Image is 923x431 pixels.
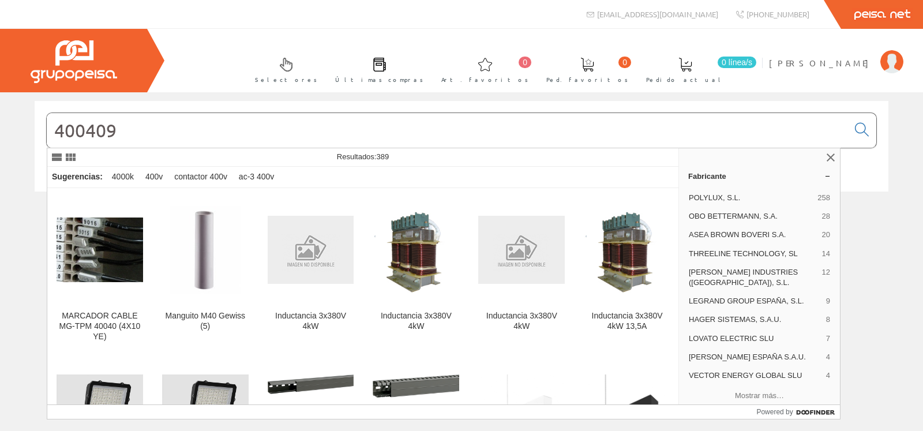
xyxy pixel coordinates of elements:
[769,57,875,69] span: [PERSON_NAME]
[822,230,830,240] span: 20
[689,370,821,381] span: VECTOR ENERGY GLOBAL SLU
[689,249,817,259] span: THREELINE TECHNOLOGY, SL
[618,57,631,68] span: 0
[756,405,840,419] a: Powered by
[689,230,817,240] span: ASEA BROWN BOVERI S.A.
[57,218,143,282] img: MARCADOR CABLE MG-TPM 40040 (4X10 YE)
[153,189,258,355] a: Manguito M40 Gewiss (5) Manguito M40 Gewiss (5)
[141,167,167,188] div: 400v
[689,314,821,325] span: HAGER SISTEMAS, S.A.U.
[822,211,830,222] span: 28
[376,152,389,161] span: 389
[826,352,830,362] span: 4
[47,113,848,148] input: Buscar...
[47,189,152,355] a: MARCADOR CABLE MG-TPM 40040 (4X10 YE) MARCADOR CABLE MG-TPM 40040 (4X10 YE)
[546,74,628,85] span: Ped. favoritos
[170,206,241,294] img: Manguito M40 Gewiss (5)
[689,333,821,344] span: LOVATO ELECTRIC SLU
[478,216,565,283] img: Inductancia 3x380V 4kW
[689,211,817,222] span: OBO BETTERMANN, S.A.
[689,296,821,306] span: LEGRAND GROUP ESPAÑA, S.L.
[469,189,574,355] a: Inductancia 3x380V 4kW Inductancia 3x380V 4kW
[826,333,830,344] span: 7
[162,311,249,332] div: Manguito M40 Gewiss (5)
[335,74,423,85] span: Últimas compras
[826,370,830,381] span: 4
[826,314,830,325] span: 8
[575,189,680,355] a: Inductancia 3x380V 4kW 13,5A Inductancia 3x380V 4kW 13,5A
[324,48,429,90] a: Últimas compras
[679,167,840,185] a: Fabricante
[373,311,459,332] div: Inductancia 3x380V 4kW
[255,74,317,85] span: Selectores
[689,267,817,288] span: [PERSON_NAME] INDUSTRIES ([GEOGRAPHIC_DATA]), S.L.
[35,206,888,216] div: © Grupo Peisa
[170,167,232,188] div: contactor 400v
[769,48,903,59] a: [PERSON_NAME]
[584,207,670,293] img: Inductancia 3x380V 4kW 13,5A
[597,9,718,19] span: [EMAIL_ADDRESS][DOMAIN_NAME]
[243,48,323,90] a: Selectores
[258,189,363,355] a: Inductancia 3x380V 4kW Inductancia 3x380V 4kW
[519,57,531,68] span: 0
[746,9,809,19] span: [PHONE_NUMBER]
[268,311,354,332] div: Inductancia 3x380V 4kW
[756,407,793,417] span: Powered by
[584,311,670,332] div: Inductancia 3x380V 4kW 13,5A
[718,57,756,68] span: 0 línea/s
[826,296,830,306] span: 9
[234,167,279,188] div: ac-3 400v
[268,216,354,283] img: Inductancia 3x380V 4kW
[646,74,725,85] span: Pedido actual
[822,249,830,259] span: 14
[47,169,105,185] div: Sugerencias:
[689,352,821,362] span: [PERSON_NAME] ESPAÑA S.A.U.
[337,152,389,161] span: Resultados:
[57,311,143,342] div: MARCADOR CABLE MG-TPM 40040 (4X10 YE)
[441,74,528,85] span: Art. favoritos
[822,267,830,288] span: 12
[373,207,459,293] img: Inductancia 3x380V 4kW
[817,193,830,203] span: 258
[478,311,565,332] div: Inductancia 3x380V 4kW
[31,40,117,83] img: Grupo Peisa
[689,193,813,203] span: POLYLUX, S.L.
[684,386,835,405] button: Mostrar más…
[363,189,468,355] a: Inductancia 3x380V 4kW Inductancia 3x380V 4kW
[107,167,138,188] div: 4000k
